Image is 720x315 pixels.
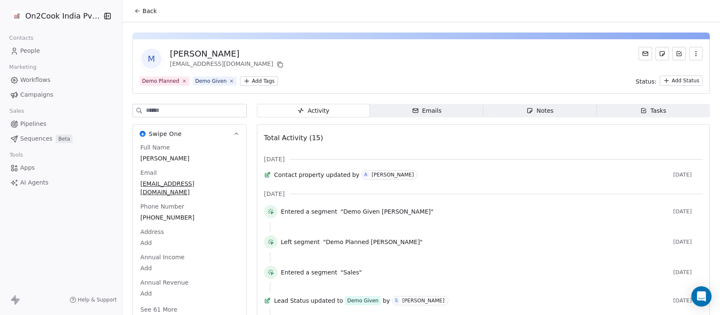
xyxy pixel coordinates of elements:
a: Pipelines [7,117,115,131]
a: Campaigns [7,88,115,102]
span: Email [139,168,159,177]
div: Demo Given [347,296,378,305]
span: Add [140,289,239,298]
button: On2Cook India Pvt. Ltd. [10,9,97,23]
span: Sequences [20,134,52,143]
button: Swipe OneSwipe One [133,125,246,143]
div: Open Intercom Messenger [691,286,712,307]
a: SequencesBeta [7,132,115,146]
span: Back [143,7,157,15]
span: M [141,49,162,69]
span: Marketing [5,61,40,73]
div: Demo Given [195,77,227,85]
span: Status: [636,77,656,86]
span: Contacts [5,32,37,44]
span: Full Name [139,143,172,152]
span: [DATE] [673,208,703,215]
div: Emails [412,106,442,115]
span: Beta [56,135,73,143]
span: Lead Status [274,296,309,305]
span: property updated [299,171,351,179]
img: on2cook%20logo-04%20copy.jpg [12,11,22,21]
div: [EMAIL_ADDRESS][DOMAIN_NAME] [170,60,285,70]
span: [DATE] [673,297,703,304]
span: Swipe One [149,130,182,138]
span: Annual Income [139,253,186,261]
span: [PHONE_NUMBER] [140,213,239,222]
div: Tasks [640,106,666,115]
span: "Sales" [340,268,361,277]
span: Left segment [281,238,320,246]
button: Back [129,3,162,19]
a: AI Agents [7,176,115,190]
span: "Demo Given [PERSON_NAME]" [340,207,433,216]
span: Sales [6,105,28,117]
span: Entered a segment [281,207,337,216]
span: updated to [311,296,343,305]
a: Help & Support [70,296,117,303]
div: [PERSON_NAME] [372,172,414,178]
a: Apps [7,161,115,175]
div: A [364,171,367,178]
span: Campaigns [20,90,53,99]
span: Total Activity (15) [264,134,323,142]
span: Contact [274,171,297,179]
a: Workflows [7,73,115,87]
span: Address [139,228,166,236]
div: Demo Planned [142,77,179,85]
button: Add Status [660,76,703,86]
span: [EMAIL_ADDRESS][DOMAIN_NAME] [140,179,239,196]
div: [PERSON_NAME] [170,48,285,60]
span: Annual Revenue [139,278,190,287]
span: "Demo Planned [PERSON_NAME]" [323,238,423,246]
span: [DATE] [673,269,703,276]
span: [DATE] [264,190,285,198]
a: People [7,44,115,58]
div: [PERSON_NAME] [402,298,445,304]
span: Phone Number [139,202,186,211]
span: Add [140,239,239,247]
span: Entered a segment [281,268,337,277]
span: Pipelines [20,119,46,128]
span: [DATE] [673,171,703,178]
span: People [20,46,40,55]
img: Swipe One [140,131,146,137]
span: [DATE] [264,155,285,163]
span: by [383,296,390,305]
span: Help & Support [78,296,117,303]
span: Tools [6,149,27,161]
span: Workflows [20,76,51,84]
span: Add [140,264,239,272]
span: [PERSON_NAME] [140,154,239,163]
div: S [395,297,397,304]
span: [DATE] [673,239,703,245]
span: Apps [20,163,35,172]
button: Add Tags [240,76,278,86]
span: by [352,171,359,179]
span: AI Agents [20,178,49,187]
div: Notes [526,106,553,115]
span: On2Cook India Pvt. Ltd. [25,11,100,22]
